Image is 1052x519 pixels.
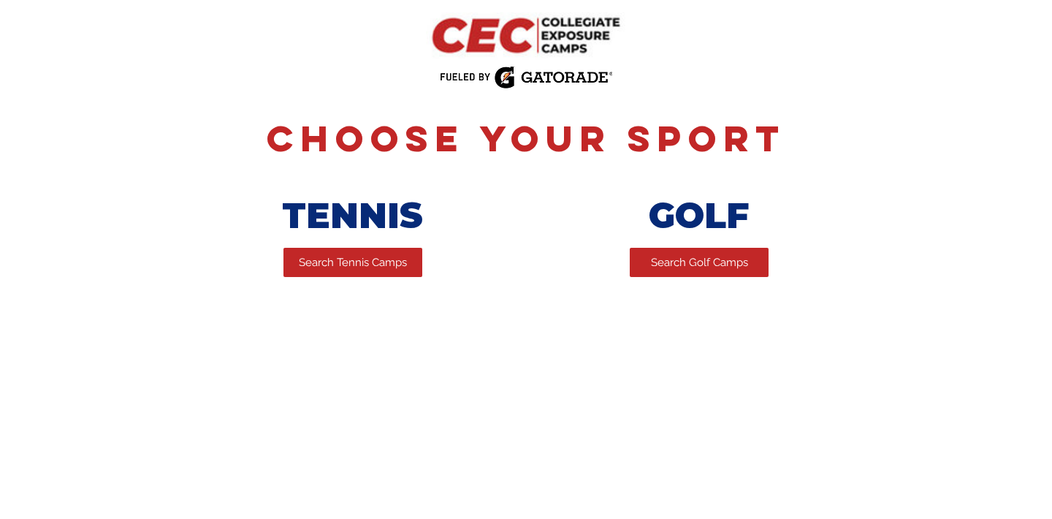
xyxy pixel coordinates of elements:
[282,194,423,237] span: TENNIS
[267,115,786,161] span: Choose Your Sport
[439,66,612,89] img: Fueled by Gatorade.png
[299,255,407,270] span: Search Tennis Camps
[283,248,422,277] a: Search Tennis Camps
[651,255,748,270] span: Search Golf Camps
[413,6,638,65] img: CEC Logo Primary.png
[649,194,749,237] span: GOLF
[630,248,769,277] a: Search Golf Camps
